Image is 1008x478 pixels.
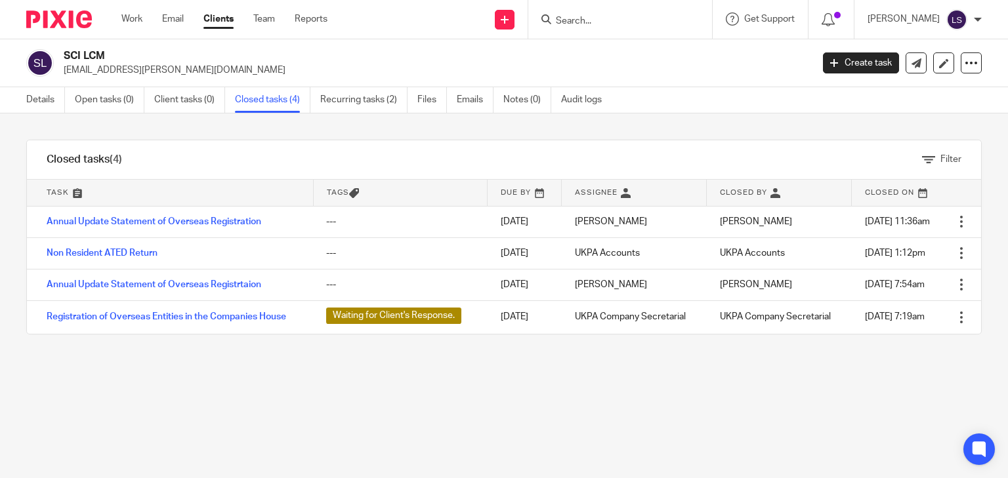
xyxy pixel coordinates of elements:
[562,237,707,269] td: UKPA Accounts
[488,269,562,300] td: [DATE]
[110,154,122,165] span: (4)
[417,87,447,113] a: Files
[720,249,785,258] span: UKPA Accounts
[75,87,144,113] a: Open tasks (0)
[26,49,54,77] img: svg%3E
[865,280,925,289] span: [DATE] 7:54am
[47,249,157,258] a: Non Resident ATED Return
[457,87,493,113] a: Emails
[823,52,899,73] a: Create task
[868,12,940,26] p: [PERSON_NAME]
[865,249,925,258] span: [DATE] 1:12pm
[235,87,310,113] a: Closed tasks (4)
[865,312,925,321] span: [DATE] 7:19am
[295,12,327,26] a: Reports
[326,308,461,324] span: Waiting for Client's Response.
[720,217,792,226] span: [PERSON_NAME]
[946,9,967,30] img: svg%3E
[562,269,707,300] td: [PERSON_NAME]
[47,153,122,167] h1: Closed tasks
[121,12,142,26] a: Work
[561,87,612,113] a: Audit logs
[47,217,261,226] a: Annual Update Statement of Overseas Registration
[326,215,474,228] div: ---
[940,155,961,164] span: Filter
[253,12,275,26] a: Team
[720,312,831,321] span: UKPA Company Secretarial
[203,12,234,26] a: Clients
[64,64,803,77] p: [EMAIL_ADDRESS][PERSON_NAME][DOMAIN_NAME]
[320,87,408,113] a: Recurring tasks (2)
[47,280,261,289] a: Annual Update Statement of Overseas Registrtaion
[488,237,562,269] td: [DATE]
[503,87,551,113] a: Notes (0)
[326,247,474,260] div: ---
[64,49,656,63] h2: SCI LCM
[162,12,184,26] a: Email
[26,10,92,28] img: Pixie
[720,280,792,289] span: [PERSON_NAME]
[488,300,562,334] td: [DATE]
[154,87,225,113] a: Client tasks (0)
[744,14,795,24] span: Get Support
[562,206,707,237] td: [PERSON_NAME]
[26,87,65,113] a: Details
[488,206,562,237] td: [DATE]
[865,217,930,226] span: [DATE] 11:36am
[555,16,673,28] input: Search
[326,278,474,291] div: ---
[562,300,707,334] td: UKPA Company Secretarial
[47,312,286,321] a: Registration of Overseas Entities in the Companies House
[313,180,487,206] th: Tags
